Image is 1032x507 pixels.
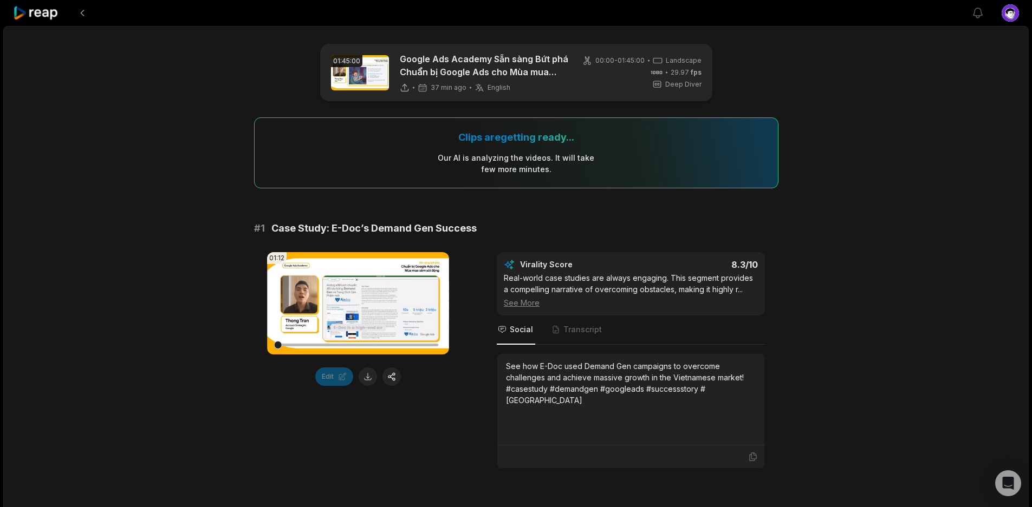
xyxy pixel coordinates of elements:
[510,324,533,335] span: Social
[497,315,765,345] nav: Tabs
[506,360,756,406] div: See how E-Doc used Demand Gen campaigns to overcome challenges and achieve massive growth in the ...
[642,259,758,270] div: 8.3 /10
[488,83,510,92] span: English
[331,55,362,67] div: 01:45:00
[520,259,637,270] div: Virality Score
[437,152,595,175] div: Our AI is analyzing the video s . It will take few more minutes.
[271,221,477,236] span: Case Study: E-Doc’s Demand Gen Success
[671,68,702,77] span: 29.97
[995,470,1021,496] div: Open Intercom Messenger
[315,367,353,386] button: Edit
[563,324,602,335] span: Transcript
[458,131,574,143] div: Clips are getting ready...
[254,221,265,236] span: # 1
[431,83,466,92] span: 37 min ago
[504,272,758,308] div: Real-world case studies are always engaging. This segment provides a compelling narrative of over...
[267,252,449,354] video: Your browser does not support mp4 format.
[666,56,702,65] span: Landscape
[665,80,702,89] span: Deep Diver
[595,56,645,65] span: 00:00 - 01:45:00
[504,297,758,308] div: See More
[691,68,702,76] span: fps
[400,52,569,78] p: Google Ads Academy Sẵn sàng Bứt phá Chuẩn bị Google Ads cho Mùa mua [PERSON_NAME] sôi ...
